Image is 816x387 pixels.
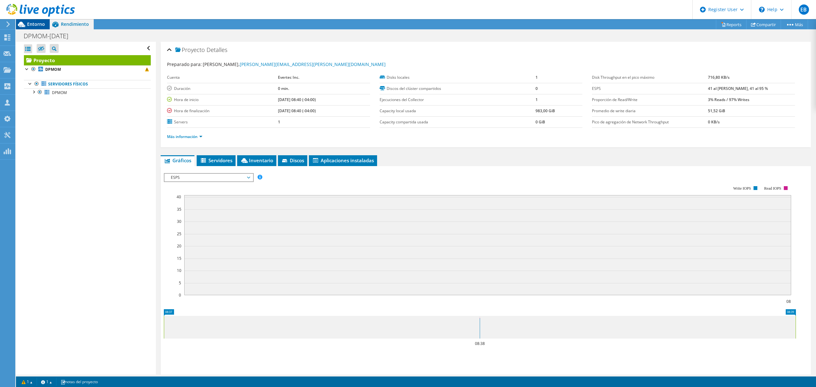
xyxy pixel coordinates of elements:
[380,108,535,114] label: Capacity local usada
[592,108,708,114] label: Promedio de write diaria
[179,280,181,286] text: 5
[535,97,538,102] b: 1
[24,55,151,65] a: Proyecto
[200,157,232,164] span: Servidores
[37,378,56,386] a: 1
[535,75,538,80] b: 1
[177,219,181,224] text: 30
[380,119,535,125] label: Capacity compartida usada
[716,19,747,29] a: Reports
[380,97,535,103] label: Ejecuciones del Collector
[535,108,555,113] b: 983,00 GiB
[177,231,181,237] text: 25
[168,174,250,181] span: ESPS
[175,47,205,53] span: Proyecto
[167,85,278,92] label: Duración
[240,61,386,67] a: [PERSON_NAME][EMAIL_ADDRESS][PERSON_NAME][DOMAIN_NAME]
[164,157,191,164] span: Gráficos
[278,97,316,102] b: [DATE] 08:40 (-04:00)
[52,90,67,95] span: DPMOM
[781,19,808,29] a: Más
[535,86,538,91] b: 0
[203,61,386,67] span: [PERSON_NAME],
[278,108,316,113] b: [DATE] 08:40 (-04:00)
[592,97,708,103] label: Proporción de Read/Write
[708,75,730,80] b: 716,80 KB/s
[240,157,273,164] span: Inventario
[179,292,181,298] text: 0
[592,85,708,92] label: ESPS
[592,74,708,81] label: Disk Throughput en el pico máximo
[167,97,278,103] label: Hora de inicio
[759,7,765,12] svg: \n
[278,86,289,91] b: 0 min.
[312,157,374,164] span: Aplicaciones instaladas
[56,378,102,386] a: notas del proyecto
[535,119,545,125] b: 0 GiB
[207,46,227,54] span: Detalles
[177,243,181,249] text: 20
[278,75,299,80] b: Evertec Inc.
[27,21,45,27] span: Entorno
[45,67,61,72] b: DPMOM
[708,108,725,113] b: 51,52 GiB
[24,80,151,88] a: Servidores físicos
[786,299,796,304] text: 08:40
[61,21,89,27] span: Rendimiento
[281,157,304,164] span: Discos
[708,86,768,91] b: 41 al [PERSON_NAME], 41 al 95 %
[21,33,78,40] h1: DPMOM-[DATE]
[167,119,278,125] label: Servers
[167,108,278,114] label: Hora de finalización
[17,378,37,386] a: 1
[177,256,181,261] text: 15
[167,74,278,81] label: Cuenta
[380,85,535,92] label: Discos del clúster compartidos
[177,268,181,273] text: 10
[799,4,809,15] span: EB
[733,186,751,191] text: Write IOPS
[177,194,181,200] text: 40
[708,97,749,102] b: 3% Reads / 97% Writes
[24,65,151,74] a: DPMOM
[167,61,202,67] label: Preparado para:
[592,119,708,125] label: Pico de agregación de Network Throughput
[177,207,181,212] text: 35
[167,134,202,139] a: Más información
[746,19,781,29] a: Compartir
[24,88,151,97] a: DPMOM
[475,341,485,346] text: 08:38
[278,119,280,125] b: 1
[764,186,782,191] text: Read IOPS
[380,74,535,81] label: Disks locales
[708,119,720,125] b: 0 KB/s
